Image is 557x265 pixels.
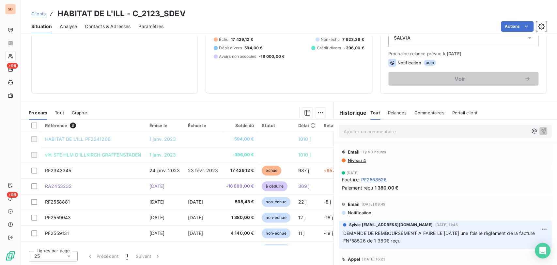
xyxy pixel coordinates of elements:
[262,181,287,191] span: à déduire
[424,60,436,66] span: auto
[226,123,254,128] div: Solde dû
[138,23,163,30] span: Paramètres
[298,168,309,173] span: 987 j
[414,110,444,115] span: Commentaires
[334,109,366,117] h6: Historique
[388,110,407,115] span: Relances
[348,257,360,262] span: Appel
[244,45,262,51] span: 594,00 €
[435,223,458,227] span: [DATE] 11:45
[188,123,218,128] div: Échue le
[5,251,16,261] img: Logo LeanPay
[226,199,254,205] span: 598,43 €
[45,199,70,205] span: RF2558881
[149,215,165,220] span: [DATE]
[298,230,305,236] span: 11 j
[394,35,410,41] span: SALVIA
[349,222,432,228] span: Sylvie [EMAIL_ADDRESS][DOMAIN_NAME]
[31,23,52,30] span: Situation
[362,202,385,206] span: [DATE] 08:49
[72,110,87,115] span: Graphe
[188,199,203,205] span: [DATE]
[323,215,333,220] span: -18 j
[149,168,180,173] span: 24 janv. 2023
[188,215,203,220] span: [DATE]
[447,51,461,56] span: [DATE]
[346,171,359,175] span: [DATE]
[219,54,256,59] span: Avoirs non associés
[298,123,316,128] div: Délai
[188,230,203,236] span: [DATE]
[29,110,47,115] span: En cours
[323,168,337,173] span: +957 j
[226,183,254,190] span: -18 000,00 €
[60,23,77,30] span: Analyse
[226,136,254,142] span: 594,00 €
[34,253,40,259] span: 25
[452,110,477,115] span: Portail client
[149,183,165,189] span: [DATE]
[347,158,366,163] span: Niveau 4
[149,123,180,128] div: Émise le
[45,123,142,128] div: Référence
[323,199,331,205] span: -8 j
[55,110,64,115] span: Tout
[85,23,131,30] span: Contacts & Adresses
[262,166,281,175] span: échue
[396,76,524,81] span: Voir
[370,110,380,115] span: Tout
[45,136,111,142] span: HABITAT DE L'ILL PF2241266
[149,136,176,142] span: 1 janv. 2023
[7,192,18,198] span: +99
[298,199,307,205] span: 22 j
[501,21,534,32] button: Actions
[219,37,228,42] span: Échu
[323,123,344,128] div: Retard
[388,72,538,86] button: Voir
[298,215,306,220] span: 12 j
[70,123,76,128] span: 8
[298,183,310,189] span: 369 j
[323,230,333,236] span: -19 j
[262,123,290,128] div: Statut
[45,183,72,189] span: RA2453232
[397,60,421,65] span: Notification
[219,45,242,51] span: Débit divers
[298,136,311,142] span: 1010 j
[45,168,71,173] span: RF2342345
[348,202,360,207] span: Email
[342,176,360,183] span: Facture :
[262,244,290,254] span: non-échue
[126,253,128,259] span: 1
[83,249,122,263] button: Précédent
[226,152,254,158] span: -396,00 €
[45,215,71,220] span: PF2559043
[321,37,340,42] span: Non-échu
[298,152,311,157] span: 1010 j
[149,230,165,236] span: [DATE]
[231,37,253,42] span: 17 429,12 €
[262,213,290,223] span: non-échue
[342,184,373,191] span: Paiement reçu
[122,249,132,263] button: 1
[45,230,69,236] span: PF2559131
[5,4,16,14] div: SD
[342,37,364,42] span: 7 923,36 €
[31,11,46,16] span: Clients
[343,230,536,243] span: DEMANDE DE REMBOURSEMENT A FAIRE LE [DATE] une fois le règlement de la facture FN°58526 de 1 380€...
[188,168,218,173] span: 23 févr. 2023
[132,249,165,263] button: Suivant
[149,199,165,205] span: [DATE]
[57,8,186,20] h3: HABITAT DE L'ILL - C_2123_SDEV
[317,45,341,51] span: Crédit divers
[262,228,290,238] span: non-échue
[362,257,385,261] span: [DATE] 16:23
[226,214,254,221] span: 1 380,00 €
[362,150,386,154] span: il y a 3 heures
[45,152,142,157] span: virt STE HLM D'ILLKIRCH GRAFFENSTADEN
[226,230,254,237] span: 4 140,00 €
[374,184,398,191] span: 1 380,00 €
[31,10,46,17] a: Clients
[7,63,18,69] span: +99
[226,167,254,174] span: 17 429,12 €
